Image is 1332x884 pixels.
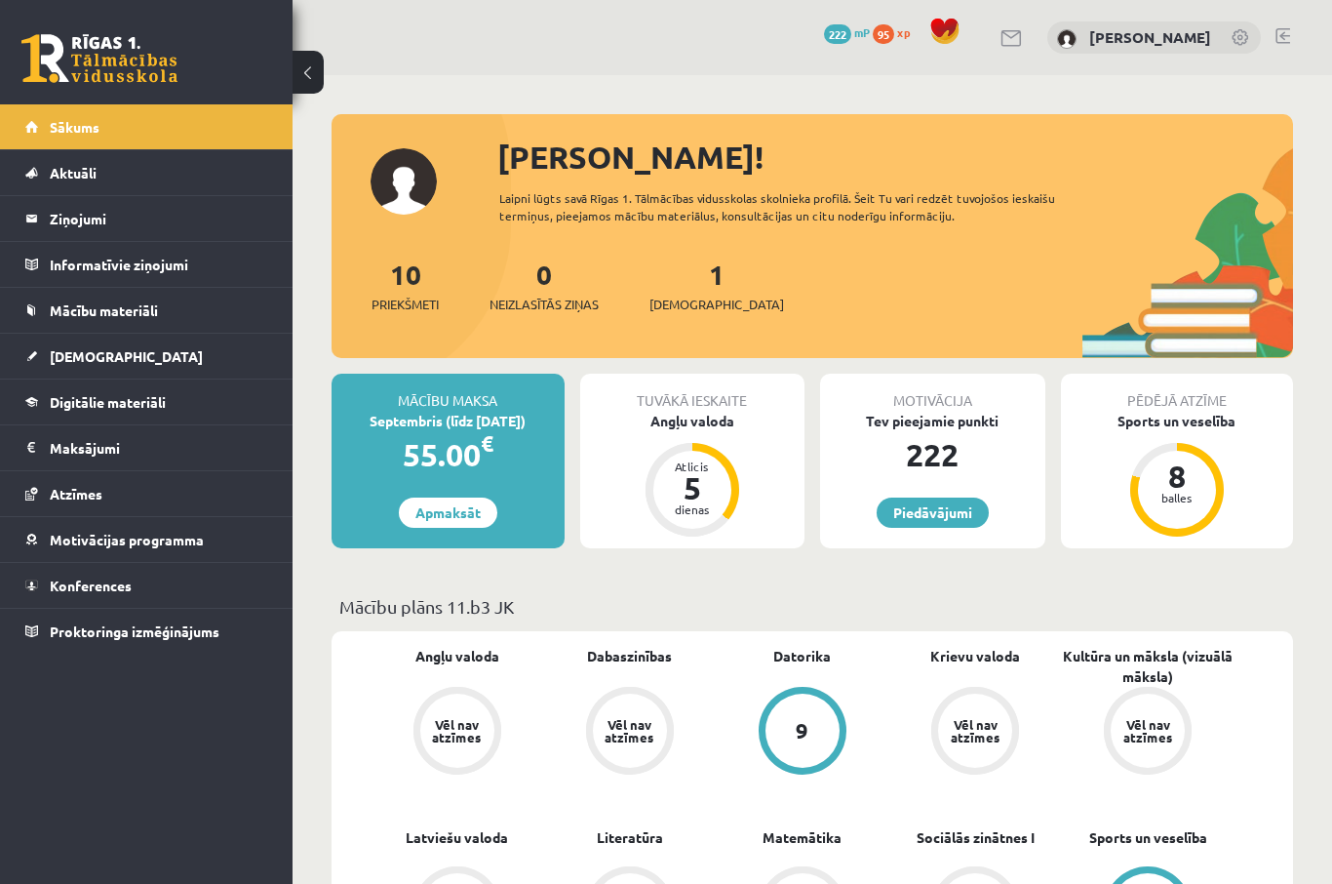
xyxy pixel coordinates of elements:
[372,257,439,314] a: 10Priekšmeti
[50,164,97,181] span: Aktuāli
[25,104,268,149] a: Sākums
[50,485,102,502] span: Atzīmes
[50,196,268,241] legend: Ziņojumi
[773,646,831,666] a: Datorika
[824,24,851,44] span: 222
[1061,411,1294,540] a: Sports un veselība 8 balles
[25,242,268,287] a: Informatīvie ziņojumi
[371,687,543,779] a: Vēl nav atzīmes
[50,242,268,287] legend: Informatīvie ziņojumi
[25,425,268,470] a: Maksājumi
[580,411,805,431] div: Angļu valoda
[50,531,204,548] span: Motivācijas programma
[1148,461,1206,492] div: 8
[897,24,910,40] span: xp
[25,471,268,516] a: Atzīmes
[649,257,784,314] a: 1[DEMOGRAPHIC_DATA]
[25,196,268,241] a: Ziņojumi
[1089,27,1211,47] a: [PERSON_NAME]
[873,24,920,40] a: 95 xp
[877,498,989,528] a: Piedāvājumi
[497,134,1293,181] div: [PERSON_NAME]!
[399,498,497,528] a: Apmaksāt
[1062,646,1234,687] a: Kultūra un māksla (vizuālā māksla)
[332,374,565,411] div: Mācību maksa
[1061,411,1294,431] div: Sports un veselība
[1120,718,1175,743] div: Vēl nav atzīmes
[854,24,870,40] span: mP
[587,646,672,666] a: Dabaszinības
[603,718,657,743] div: Vēl nav atzīmes
[50,393,166,411] span: Digitālie materiāli
[663,503,722,515] div: dienas
[406,827,508,848] a: Latviešu valoda
[50,623,219,640] span: Proktoringa izmēģinājums
[50,347,203,365] span: [DEMOGRAPHIC_DATA]
[430,718,485,743] div: Vēl nav atzīmes
[1148,492,1206,503] div: balles
[917,827,1035,848] a: Sociālās zinātnes I
[25,517,268,562] a: Motivācijas programma
[580,411,805,540] a: Angļu valoda Atlicis 5 dienas
[490,295,599,314] span: Neizlasītās ziņas
[824,24,870,40] a: 222 mP
[1061,374,1294,411] div: Pēdējā atzīme
[25,609,268,654] a: Proktoringa izmēģinājums
[580,374,805,411] div: Tuvākā ieskaite
[649,295,784,314] span: [DEMOGRAPHIC_DATA]
[50,425,268,470] legend: Maksājumi
[25,288,268,333] a: Mācību materiāli
[50,301,158,319] span: Mācību materiāli
[1062,687,1234,779] a: Vēl nav atzīmes
[873,24,894,44] span: 95
[820,431,1045,478] div: 222
[25,150,268,195] a: Aktuāli
[50,577,132,594] span: Konferences
[796,720,808,742] div: 9
[21,34,177,83] a: Rīgas 1. Tālmācības vidusskola
[499,189,1077,224] div: Laipni lūgts savā Rīgas 1. Tālmācības vidusskolas skolnieka profilā. Šeit Tu vari redzēt tuvojošo...
[543,687,716,779] a: Vēl nav atzīmes
[597,827,663,848] a: Literatūra
[332,411,565,431] div: Septembris (līdz [DATE])
[372,295,439,314] span: Priekšmeti
[25,334,268,379] a: [DEMOGRAPHIC_DATA]
[50,118,99,136] span: Sākums
[820,411,1045,431] div: Tev pieejamie punkti
[339,593,1285,620] p: Mācību plāns 11.b3 JK
[25,380,268,424] a: Digitālie materiāli
[820,374,1045,411] div: Motivācija
[716,687,888,779] a: 9
[1089,827,1207,848] a: Sports un veselība
[763,827,842,848] a: Matemātika
[25,563,268,608] a: Konferences
[415,646,499,666] a: Angļu valoda
[481,429,493,458] span: €
[663,461,722,472] div: Atlicis
[332,431,565,478] div: 55.00
[663,472,722,503] div: 5
[948,718,1002,743] div: Vēl nav atzīmes
[930,646,1020,666] a: Krievu valoda
[490,257,599,314] a: 0Neizlasītās ziņas
[889,687,1062,779] a: Vēl nav atzīmes
[1057,29,1077,49] img: Veronika Pētersone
